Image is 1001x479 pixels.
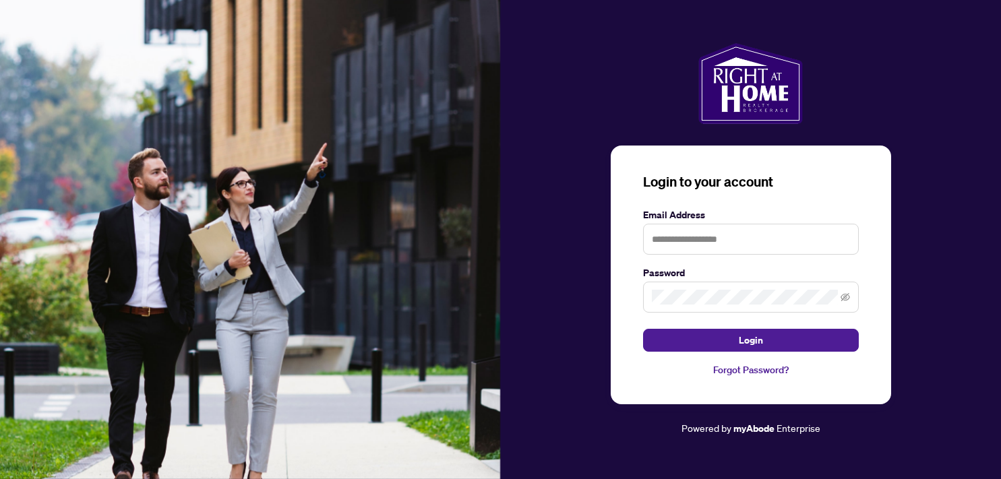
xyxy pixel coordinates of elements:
[643,329,859,352] button: Login
[643,172,859,191] h3: Login to your account
[777,422,820,434] span: Enterprise
[733,421,775,436] a: myAbode
[643,362,859,377] a: Forgot Password?
[841,292,850,302] span: eye-invisible
[643,265,859,280] label: Password
[739,329,763,351] span: Login
[698,43,803,124] img: ma-logo
[681,422,731,434] span: Powered by
[643,207,859,222] label: Email Address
